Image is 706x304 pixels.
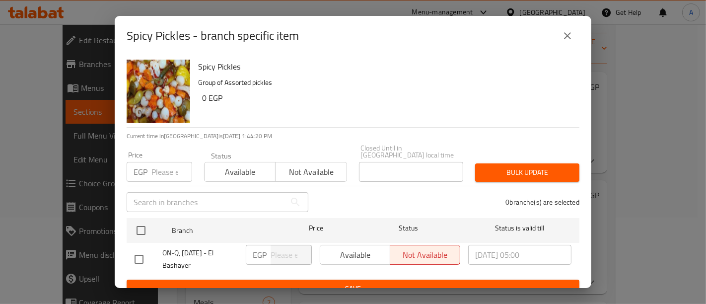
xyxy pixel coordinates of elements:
span: Status [357,222,460,234]
p: EGP [134,166,147,178]
button: Save [127,280,579,298]
button: Not available [275,162,347,182]
p: EGP [253,249,267,261]
span: Bulk update [483,166,571,179]
p: Current time in [GEOGRAPHIC_DATA] is [DATE] 1:44:20 PM [127,132,579,141]
img: Spicy Pickles [127,60,190,123]
button: Bulk update [475,163,579,182]
span: Not available [280,165,343,179]
input: Please enter price [271,245,312,265]
p: Group of Assorted pickles [198,76,571,89]
span: ON-Q, [DATE] - El Bashayer [162,247,238,272]
h2: Spicy Pickles - branch specific item [127,28,299,44]
span: Save [135,283,571,295]
h6: 0 EGP [202,91,571,105]
span: Branch [172,225,275,237]
input: Please enter price [151,162,192,182]
button: Available [204,162,276,182]
span: Price [283,222,349,234]
h6: Spicy Pickles [198,60,571,74]
button: close [556,24,579,48]
span: Status is valid till [468,222,571,234]
input: Search in branches [127,192,285,212]
p: 0 branche(s) are selected [505,197,579,207]
span: Available [209,165,272,179]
